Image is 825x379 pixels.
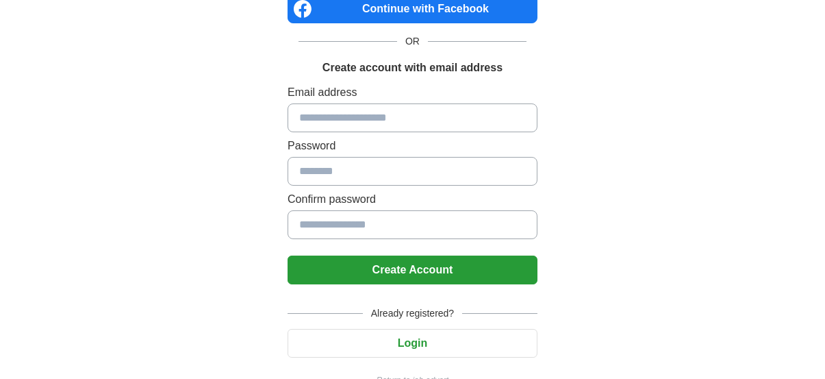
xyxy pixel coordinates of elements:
label: Password [288,138,537,154]
a: Login [288,337,537,349]
span: OR [397,34,428,49]
span: Already registered? [363,306,462,321]
button: Login [288,329,537,358]
button: Create Account [288,256,537,284]
h1: Create account with email address [322,60,503,76]
label: Confirm password [288,191,537,208]
label: Email address [288,84,537,101]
